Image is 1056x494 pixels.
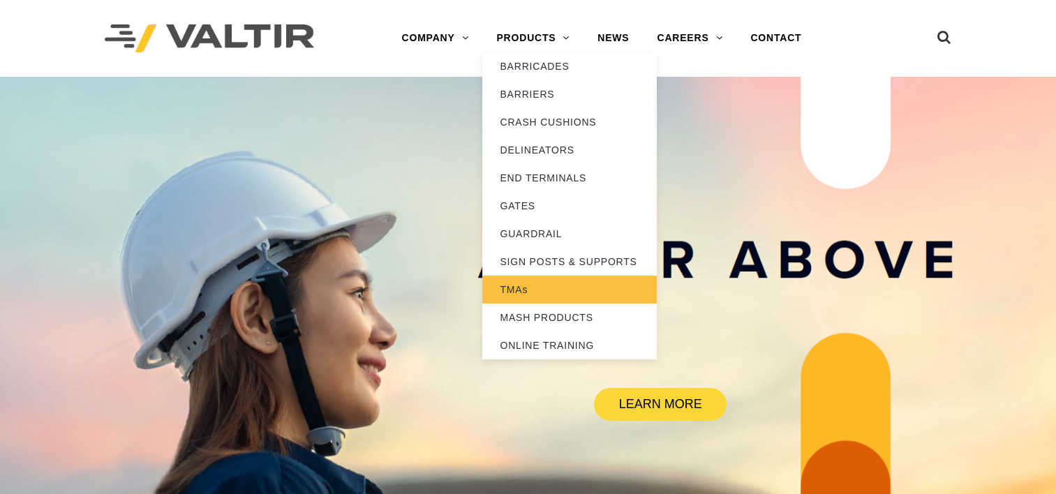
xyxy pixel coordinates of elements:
[482,24,583,52] a: PRODUCTS
[105,24,314,53] img: Valtir
[594,388,727,421] a: LEARN MORE
[482,276,657,304] a: TMAs
[482,220,657,248] a: GUARDRAIL
[482,80,657,108] a: BARRIERS
[643,24,736,52] a: CAREERS
[482,192,657,220] a: GATES
[482,164,657,192] a: END TERMINALS
[482,331,657,359] a: ONLINE TRAINING
[482,108,657,136] a: CRASH CUSHIONS
[736,24,815,52] a: CONTACT
[482,52,657,80] a: BARRICADES
[482,248,657,276] a: SIGN POSTS & SUPPORTS
[482,136,657,164] a: DELINEATORS
[583,24,643,52] a: NEWS
[482,304,657,331] a: MASH PRODUCTS
[387,24,482,52] a: COMPANY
